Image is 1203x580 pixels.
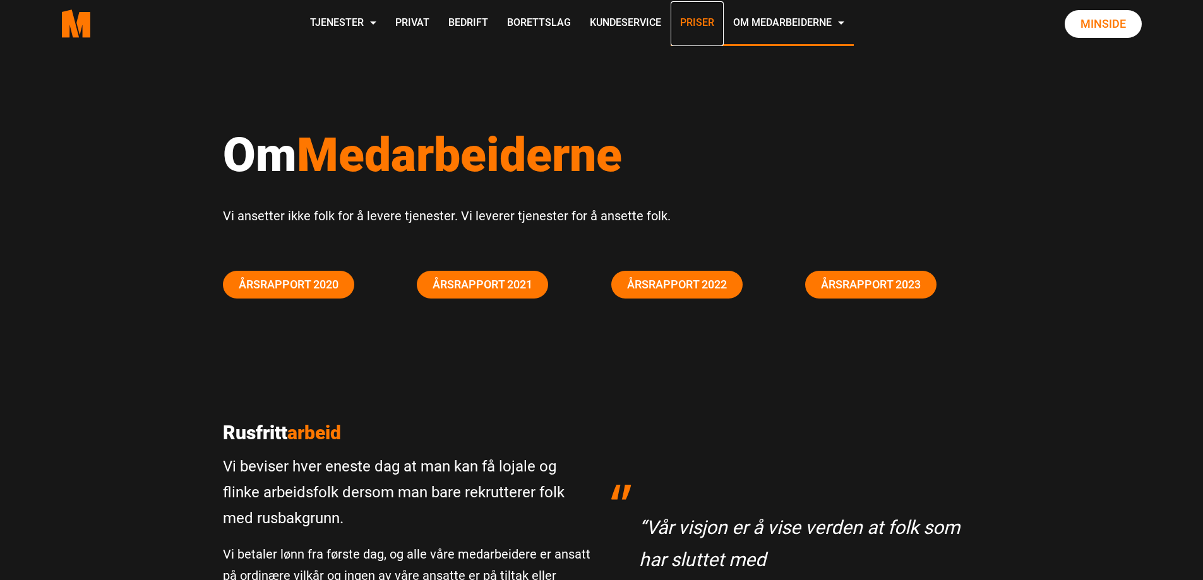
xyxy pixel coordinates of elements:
a: Priser [671,1,724,46]
h1: Om [223,126,981,183]
a: Kundeservice [580,1,671,46]
a: Bedrift [439,1,498,46]
p: Vi ansetter ikke folk for å levere tjenester. Vi leverer tjenester for å ansette folk. [223,205,981,227]
a: Om Medarbeiderne [724,1,854,46]
p: Rusfritt [223,422,592,444]
span: Medarbeiderne [297,127,622,182]
a: Borettslag [498,1,580,46]
span: arbeid [287,422,341,444]
a: Minside [1065,10,1142,38]
a: Årsrapport 2023 [805,271,937,299]
a: Tjenester [301,1,386,46]
a: Årsrapport 2021 [417,271,548,299]
p: Vi beviser hver eneste dag at man kan få lojale og flinke arbeidsfolk dersom man bare rekrutterer... [223,454,592,531]
a: Årsrapport 2022 [611,271,743,299]
a: Årsrapport 2020 [223,271,354,299]
a: Privat [386,1,439,46]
